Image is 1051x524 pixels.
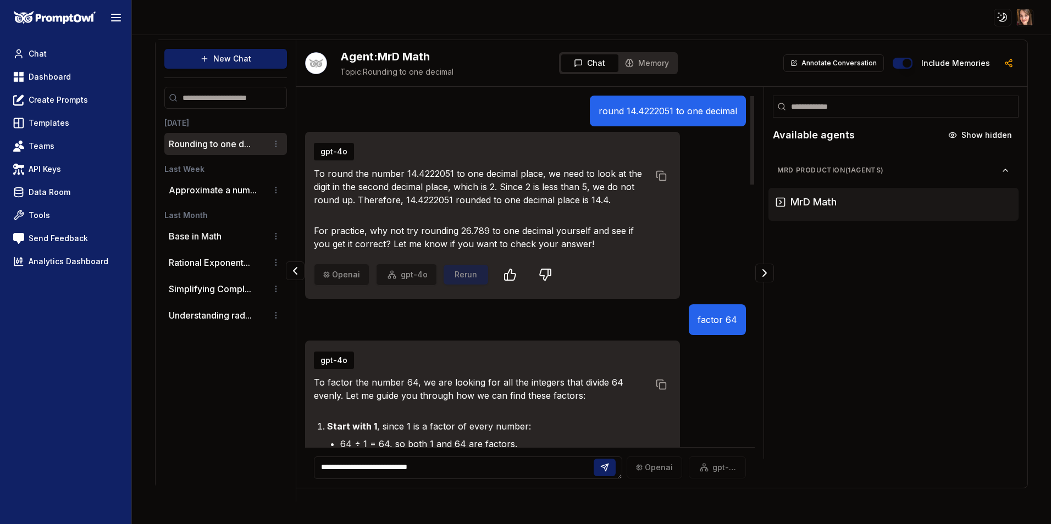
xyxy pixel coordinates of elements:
[327,420,649,433] p: , since 1 is a factor of every number:
[9,113,123,133] a: Templates
[269,309,283,322] button: Conversation options
[777,166,1001,175] span: MrD Production ( 1 agents)
[327,421,377,432] strong: Start with 1
[29,256,108,267] span: Analytics Dashboard
[9,159,123,179] a: API Keys
[29,71,71,82] span: Dashboard
[29,141,54,152] span: Teams
[773,127,855,143] h2: Available agents
[164,210,287,221] h3: Last Month
[269,183,283,197] button: Conversation options
[29,94,88,105] span: Create Prompts
[9,90,123,110] a: Create Prompts
[9,67,123,87] a: Dashboard
[638,58,669,69] span: Memory
[164,118,287,129] h3: [DATE]
[13,233,24,244] img: feedback
[9,252,123,271] a: Analytics Dashboard
[9,228,123,248] a: Send Feedback
[340,66,453,77] span: Rounding to one decimal
[768,161,1019,179] button: MrD Production(1agents)
[783,54,884,72] button: Annotate Conversation
[9,44,123,64] a: Chat
[169,309,252,322] button: Understanding rad...
[340,437,649,450] li: 64 ÷ 1 = 64, so both 1 and 64 are factors.
[9,136,123,156] a: Teams
[169,282,251,296] button: Simplifying Compl...
[14,11,96,25] img: PromptOwl
[961,130,1012,141] span: Show hidden
[698,313,737,326] p: factor 64
[29,48,47,59] span: Chat
[269,230,283,243] button: Conversation options
[1017,9,1033,25] img: ACg8ocIfLupnZeinHNHzosolBsVfM8zAcz9EECOIs1RXlN6hj8iSyZKw=s96-c
[169,230,222,243] p: Base in Math
[305,52,327,74] img: Bot
[164,164,287,175] h3: Last Week
[164,49,287,69] button: New Chat
[29,233,88,244] span: Send Feedback
[169,256,250,269] button: Rational Exponent...
[314,376,649,402] p: To factor the number 64, we are looking for all the integers that divide 64 evenly. Let me guide ...
[893,58,912,69] button: Include memories in the messages below
[29,210,50,221] span: Tools
[269,137,283,150] button: Conversation options
[29,164,61,175] span: API Keys
[286,261,305,280] button: Collapse panel
[790,194,837,210] h3: MrD Math
[314,167,649,207] p: To round the number 14.4222051 to one decimal place, we need to look at the digit in the second d...
[29,118,69,129] span: Templates
[755,264,774,282] button: Collapse panel
[169,137,251,150] button: Rounding to one d...
[587,58,605,69] span: Chat
[340,49,453,64] h2: MrD Math
[314,352,354,369] button: gpt-4o
[169,183,257,197] button: Approximate a num...
[29,187,70,198] span: Data Room
[314,143,354,160] button: gpt-4o
[314,224,649,250] p: For practice, why not try rounding 26.789 to one decimal yourself and see if you get it correct? ...
[921,59,990,67] label: Include memories in the messages below
[599,104,737,118] p: round 14.4222051 to one decimal
[269,256,283,269] button: Conversation options
[942,126,1019,144] button: Show hidden
[9,205,123,225] a: Tools
[269,282,283,296] button: Conversation options
[305,52,327,74] button: Talk with Hootie
[9,182,123,202] a: Data Room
